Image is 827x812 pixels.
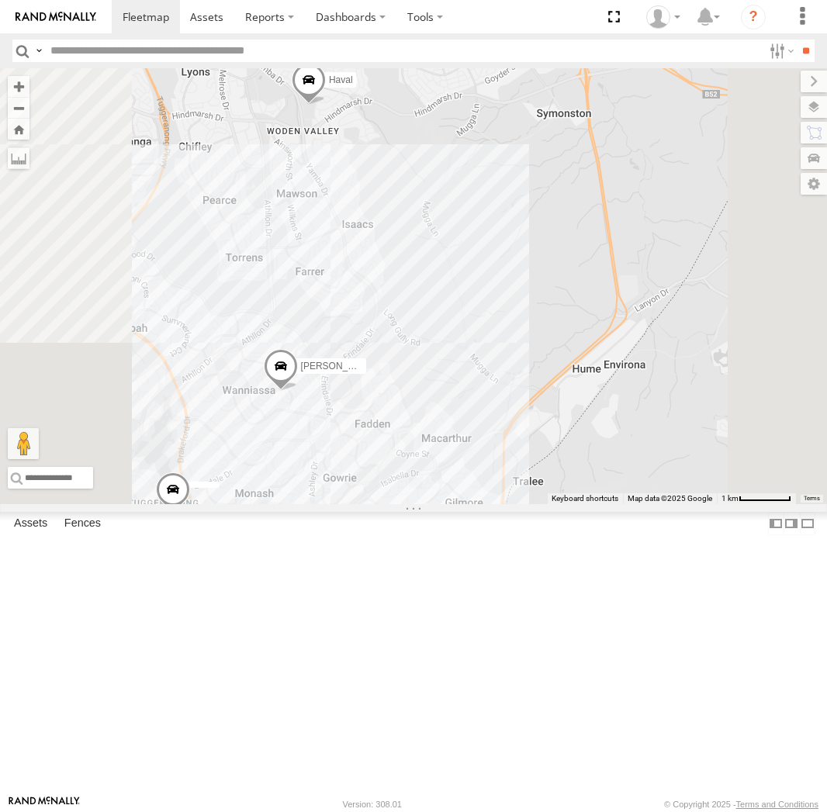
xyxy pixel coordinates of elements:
[8,119,29,140] button: Zoom Home
[8,97,29,119] button: Zoom out
[552,493,618,504] button: Keyboard shortcuts
[763,40,797,62] label: Search Filter Options
[16,12,96,22] img: rand-logo.svg
[717,493,796,504] button: Map Scale: 1 km per 64 pixels
[641,5,686,29] div: Helen Mason
[741,5,766,29] i: ?
[768,512,784,534] label: Dock Summary Table to the Left
[8,76,29,97] button: Zoom in
[628,494,712,503] span: Map data ©2025 Google
[664,800,818,809] div: © Copyright 2025 -
[6,513,55,534] label: Assets
[301,361,378,371] span: [PERSON_NAME]
[343,800,402,809] div: Version: 308.01
[721,494,739,503] span: 1 km
[784,512,799,534] label: Dock Summary Table to the Right
[33,40,45,62] label: Search Query
[329,75,353,86] span: Haval
[8,147,29,169] label: Measure
[801,173,827,195] label: Map Settings
[57,513,109,534] label: Fences
[9,796,80,812] a: Visit our Website
[800,512,815,534] label: Hide Summary Table
[736,800,818,809] a: Terms and Conditions
[804,496,820,502] a: Terms (opens in new tab)
[8,428,39,459] button: Drag Pegman onto the map to open Street View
